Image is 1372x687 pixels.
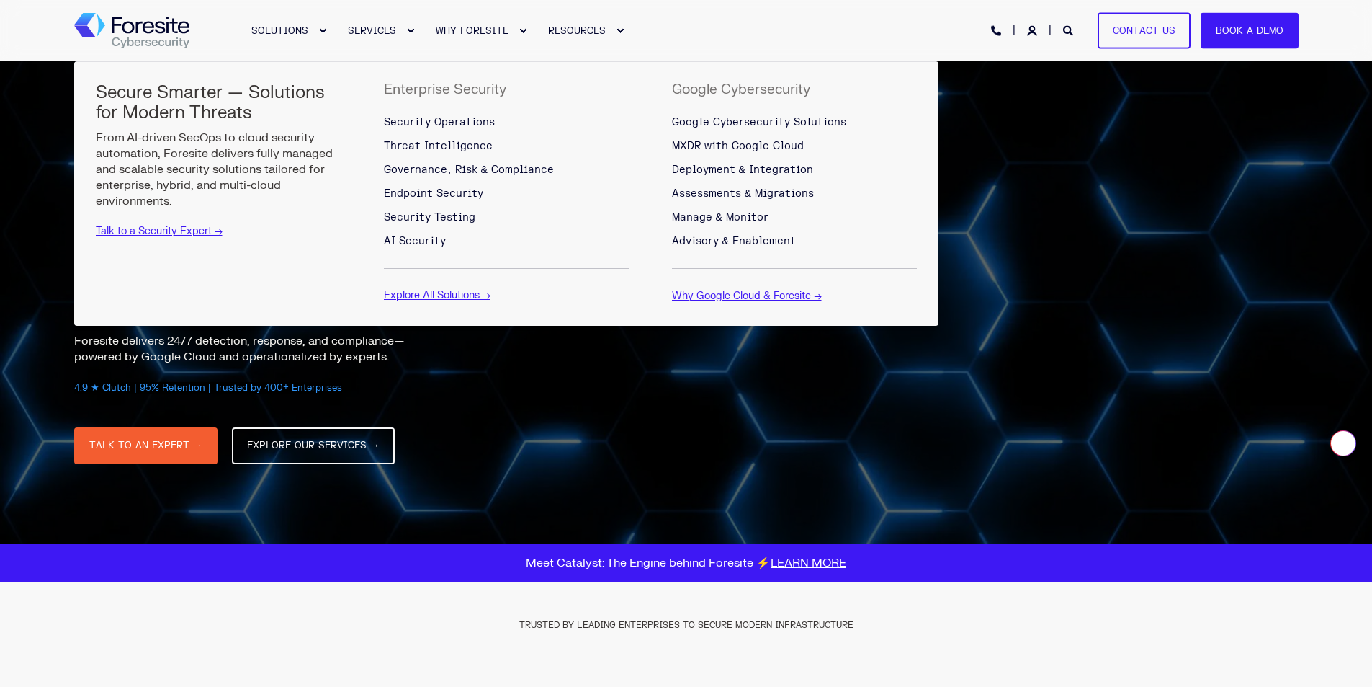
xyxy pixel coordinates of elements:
[616,27,624,35] div: Expand RESOURCES
[96,83,341,123] h5: Secure Smarter — Solutions for Modern Threats
[548,25,606,36] span: RESOURCES
[251,25,308,36] span: SOLUTIONS
[96,130,341,209] p: From AI-driven SecOps to cloud security automation, Foresite delivers fully managed and scalable ...
[384,211,475,223] span: Security Testing
[384,235,446,247] span: AI Security
[384,116,495,128] span: Security Operations
[74,13,189,49] a: Back to Home
[384,83,506,97] h5: Enterprise Security
[74,333,434,365] p: Foresite delivers 24/7 detection, response, and compliance—powered by Google Cloud and operationa...
[672,164,813,176] span: Deployment & Integration
[74,13,189,49] img: Foresite logo, a hexagon shape of blues with a directional arrow to the right hand side, and the ...
[672,211,768,223] span: Manage & Monitor
[672,116,846,128] span: Google Cybersecurity Solutions
[74,382,342,394] span: 4.9 ★ Clutch | 95% Retention | Trusted by 400+ Enterprises
[406,27,415,35] div: Expand SERVICES
[672,140,804,152] span: MXDR with Google Cloud
[672,187,814,200] span: Assessments & Migrations
[96,225,223,237] a: Talk to a Security Expert →
[1027,24,1040,36] a: Login
[318,27,327,35] div: Expand SOLUTIONS
[1063,24,1076,36] a: Open Search
[672,290,822,302] a: Why Google Cloud & Foresite →
[519,619,853,631] span: TRUSTED BY LEADING ENTERPRISES TO SECURE MODERN INFRASTRUCTURE
[1201,12,1299,49] a: Book a Demo
[672,235,796,247] span: Advisory & Enablement
[771,556,846,570] a: LEARN MORE
[384,140,493,152] span: Threat Intelligence
[436,25,508,36] span: WHY FORESITE
[74,427,218,464] a: TALK TO AN EXPERT →
[672,83,810,97] h5: Google Cybersecurity
[232,427,395,464] a: EXPLORE OUR SERVICES →
[384,187,483,200] span: Endpoint Security
[519,27,527,35] div: Expand WHY FORESITE
[526,556,846,570] span: Meet Catalyst: The Engine behind Foresite ⚡️
[1098,12,1191,49] a: Contact Us
[384,164,554,176] span: Governance, Risk & Compliance
[384,289,490,301] a: Explore All Solutions →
